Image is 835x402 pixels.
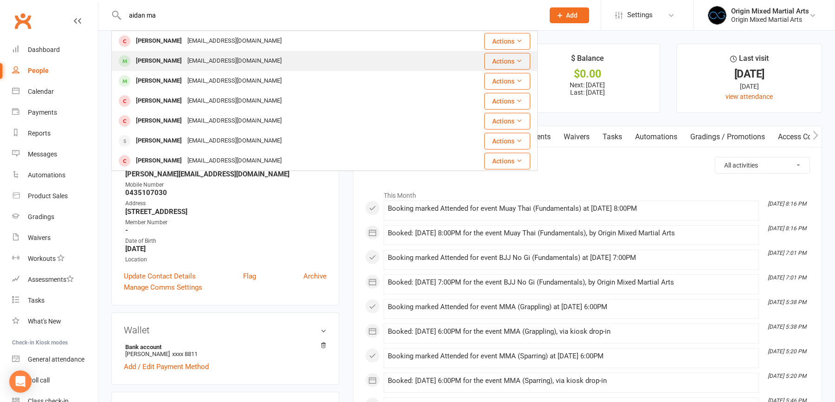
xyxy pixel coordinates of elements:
[28,234,51,241] div: Waivers
[28,376,50,384] div: Roll call
[571,52,604,69] div: $ Balance
[125,218,327,227] div: Member Number
[566,12,578,19] span: Add
[243,271,256,282] a: Flag
[731,7,809,15] div: Origin Mixed Martial Arts
[125,226,327,234] strong: -
[28,276,74,283] div: Assessments
[133,54,185,68] div: [PERSON_NAME]
[28,192,68,200] div: Product Sales
[12,39,98,60] a: Dashboard
[12,269,98,290] a: Assessments
[388,328,755,336] div: Booked: [DATE] 6:00PM for the event MMA (Grappling), via kiosk drop-in
[484,113,530,130] button: Actions
[685,81,813,91] div: [DATE]
[484,93,530,110] button: Actions
[28,109,57,116] div: Payments
[768,225,806,232] i: [DATE] 8:16 PM
[28,255,56,262] div: Workouts
[185,114,284,128] div: [EMAIL_ADDRESS][DOMAIN_NAME]
[629,126,684,148] a: Automations
[125,188,327,197] strong: 0435107030
[125,199,327,208] div: Address
[28,150,57,158] div: Messages
[28,130,51,137] div: Reports
[9,370,32,393] div: Open Intercom Messenger
[365,157,810,171] h3: Activity
[768,250,806,256] i: [DATE] 7:01 PM
[133,154,185,168] div: [PERSON_NAME]
[596,126,629,148] a: Tasks
[550,7,589,23] button: Add
[12,290,98,311] a: Tasks
[28,67,49,74] div: People
[125,237,327,246] div: Date of Birth
[484,33,530,50] button: Actions
[524,81,652,96] p: Next: [DATE] Last: [DATE]
[768,201,806,207] i: [DATE] 8:16 PM
[771,126,833,148] a: Access Control
[12,102,98,123] a: Payments
[484,133,530,149] button: Actions
[12,123,98,144] a: Reports
[133,134,185,148] div: [PERSON_NAME]
[627,5,653,26] span: Settings
[12,370,98,391] a: Roll call
[12,60,98,81] a: People
[122,9,538,22] input: Search...
[12,165,98,186] a: Automations
[172,350,198,357] span: xxxx 8811
[388,279,755,286] div: Booked: [DATE] 7:00PM for the event BJJ No Gi (Fundamentals), by Origin Mixed Martial Arts
[685,69,813,79] div: [DATE]
[124,325,327,335] h3: Wallet
[768,373,806,379] i: [DATE] 5:20 PM
[684,126,771,148] a: Gradings / Promotions
[388,303,755,311] div: Booking marked Attended for event MMA (Grappling) at [DATE] 6:00PM
[133,34,185,48] div: [PERSON_NAME]
[708,6,726,25] img: thumb_image1665119159.png
[388,377,755,385] div: Booked: [DATE] 6:00PM for the event MMA (Sparring), via kiosk drop-in
[28,213,54,220] div: Gradings
[12,144,98,165] a: Messages
[365,186,810,201] li: This Month
[124,282,202,293] a: Manage Comms Settings
[12,349,98,370] a: General attendance kiosk mode
[125,245,327,253] strong: [DATE]
[524,69,652,79] div: $0.00
[12,186,98,207] a: Product Sales
[125,181,327,189] div: Mobile Number
[768,324,806,330] i: [DATE] 5:38 PM
[12,227,98,248] a: Waivers
[388,352,755,360] div: Booking marked Attended for event MMA (Sparring) at [DATE] 6:00PM
[11,9,34,32] a: Clubworx
[731,15,809,24] div: Origin Mixed Martial Arts
[768,348,806,355] i: [DATE] 5:20 PM
[28,297,45,304] div: Tasks
[768,274,806,281] i: [DATE] 7:01 PM
[125,344,322,350] strong: Bank account
[388,254,755,262] div: Booking marked Attended for event BJJ No Gi (Fundamentals) at [DATE] 7:00PM
[125,207,327,216] strong: [STREET_ADDRESS]
[185,154,284,168] div: [EMAIL_ADDRESS][DOMAIN_NAME]
[185,74,284,88] div: [EMAIL_ADDRESS][DOMAIN_NAME]
[28,88,54,95] div: Calendar
[12,248,98,269] a: Workouts
[133,74,185,88] div: [PERSON_NAME]
[133,94,185,108] div: [PERSON_NAME]
[12,207,98,227] a: Gradings
[726,93,773,100] a: view attendance
[28,356,84,363] div: General attendance
[124,361,209,372] a: Add / Edit Payment Method
[185,54,284,68] div: [EMAIL_ADDRESS][DOMAIN_NAME]
[124,342,327,359] li: [PERSON_NAME]
[185,94,284,108] div: [EMAIL_ADDRESS][DOMAIN_NAME]
[557,126,596,148] a: Waivers
[133,114,185,128] div: [PERSON_NAME]
[484,73,530,90] button: Actions
[12,81,98,102] a: Calendar
[28,171,65,179] div: Automations
[388,229,755,237] div: Booked: [DATE] 8:00PM for the event Muay Thai (Fundamentals), by Origin Mixed Martial Arts
[125,170,327,178] strong: [PERSON_NAME][EMAIL_ADDRESS][DOMAIN_NAME]
[28,46,60,53] div: Dashboard
[124,271,196,282] a: Update Contact Details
